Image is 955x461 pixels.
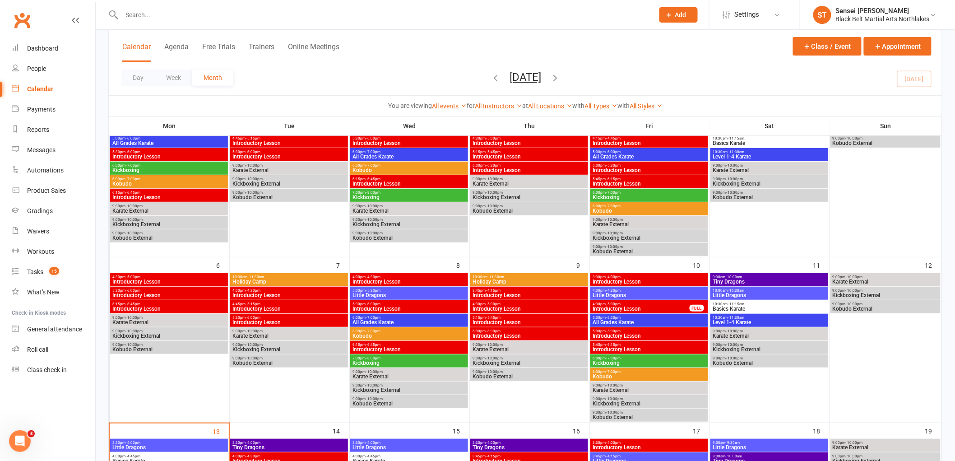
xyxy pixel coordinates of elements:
span: - 10:00pm [486,177,503,181]
th: Sun [830,116,942,135]
a: All Locations [528,102,572,110]
button: [DATE] [510,71,541,84]
span: 9:00pm [112,231,226,235]
span: - 10:00pm [486,204,503,208]
span: - 5:45pm [486,150,501,154]
a: Tasks 15 [12,262,95,282]
span: 5:00pm [592,150,706,154]
span: Kickboxing External [352,222,466,227]
div: Messages [27,146,56,154]
span: 9:00pm [232,329,346,333]
span: - 6:15pm [606,177,621,181]
span: - 6:00pm [125,289,140,293]
span: All Grades Karate [352,154,466,159]
span: Level 1-4 Karate [712,154,826,159]
th: Fri [589,116,709,135]
span: 9:00pm [232,191,346,195]
span: 6:00pm [352,150,466,154]
span: 5:15pm [472,316,586,320]
a: Gradings [12,201,95,221]
span: Introductory Lesson [472,154,586,159]
span: Introductory Lesson [352,279,466,284]
div: Product Sales [27,187,66,194]
button: Free Trials [202,42,235,62]
span: 3:30pm [592,275,706,279]
span: 9:00pm [832,289,939,293]
strong: at [522,102,528,109]
span: 9:00pm [112,316,226,320]
span: 9:00pm [112,329,226,333]
span: Little Dragons [712,293,826,298]
button: Trainers [249,42,274,62]
span: 6:00pm [592,191,706,195]
span: 5:30pm [112,150,226,154]
span: Introductory Lesson [232,154,346,159]
span: 6:00pm [112,177,226,181]
span: 5:15pm [472,150,586,154]
div: 6 [217,257,229,272]
button: Class / Event [793,37,862,56]
span: 10:30am [712,316,826,320]
span: Introductory Lesson [592,306,690,312]
a: All events [432,102,467,110]
span: - 10:00pm [125,316,143,320]
span: Kobudo [592,208,706,214]
span: Kobudo [112,181,226,186]
span: Kobudo [352,168,466,173]
a: Product Sales [12,181,95,201]
span: 9:00pm [832,275,939,279]
span: 4:30pm [472,302,586,306]
span: - 6:00pm [125,150,140,154]
span: Introductory Lesson [232,140,346,146]
span: - 5:30pm [366,289,380,293]
span: Kickboxing External [472,195,586,200]
span: 6:00pm [592,204,706,208]
div: FULL [690,305,704,312]
span: 9:00pm [592,231,706,235]
span: 5:00pm [592,329,706,333]
span: - 6:00pm [246,150,260,154]
span: Introductory Lesson [472,306,586,312]
span: 10:30am [472,275,586,279]
span: Karate External [112,320,226,325]
span: Introductory Lesson [112,306,226,312]
span: - 10:00pm [846,289,863,293]
span: Kickboxing External [832,293,939,298]
a: Clubworx [11,9,33,32]
span: - 6:00pm [366,136,380,140]
span: 9:00pm [232,177,346,181]
span: 9:00pm [832,136,939,140]
span: Introductory Lesson [592,140,706,146]
span: - 4:30pm [606,289,621,293]
span: - 10:00pm [246,191,263,195]
span: - 10:00pm [366,231,383,235]
span: Introductory Lesson [232,320,346,325]
span: - 10:00pm [846,302,863,306]
a: Automations [12,160,95,181]
a: Reports [12,120,95,140]
span: Kickboxing [352,195,466,200]
span: Introductory Lesson [112,293,226,298]
span: - 10:00am [725,275,742,279]
span: 9:00pm [592,218,706,222]
span: - 5:45pm [486,316,501,320]
span: 9:00pm [352,231,466,235]
span: 6:00pm [472,163,586,168]
span: Kobudo External [472,208,586,214]
span: - 5:00pm [606,302,621,306]
span: - 6:00pm [125,136,140,140]
strong: for [467,102,475,109]
span: Kobudo External [832,306,939,312]
span: Karate External [592,222,706,227]
span: 9:30am [712,275,826,279]
a: Waivers [12,221,95,242]
div: 10 [693,257,709,272]
button: Day [121,70,155,86]
span: - 7:00pm [366,316,380,320]
span: - 10:00pm [606,245,623,249]
span: Karate External [352,208,466,214]
span: 9:00pm [472,191,586,195]
a: People [12,59,95,79]
th: Wed [349,116,469,135]
span: 9:00pm [712,163,826,168]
